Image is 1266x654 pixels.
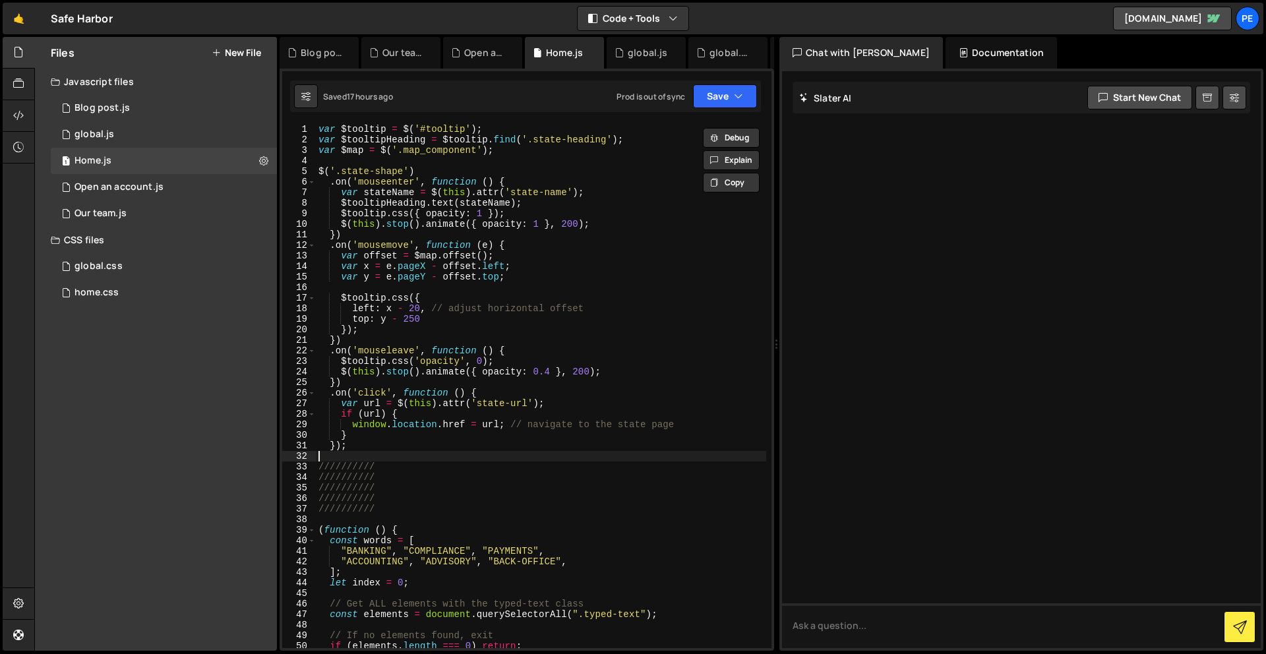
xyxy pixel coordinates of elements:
div: 16385/45046.js [51,200,277,227]
div: Open an account.js [75,181,164,193]
div: 41 [282,546,316,556]
div: Home.js [546,46,583,59]
div: 11 [282,229,316,240]
div: Safe Harbor [51,11,113,26]
div: 10 [282,219,316,229]
div: global.css [75,260,123,272]
div: global.js [628,46,667,59]
div: 33 [282,461,316,472]
div: Prod is out of sync [617,91,685,102]
div: 20 [282,324,316,335]
div: 16385/45146.css [51,280,277,306]
div: 37 [282,504,316,514]
div: 15 [282,272,316,282]
button: New File [212,47,261,58]
div: 18 [282,303,316,314]
div: 5 [282,166,316,177]
div: 40 [282,535,316,546]
button: Copy [703,173,760,193]
div: Home.js [75,155,111,167]
div: 16385/45328.css [51,253,277,280]
div: CSS files [35,227,277,253]
div: 17 [282,293,316,303]
div: 36 [282,493,316,504]
div: 46 [282,599,316,609]
button: Debug [703,128,760,148]
div: 9 [282,208,316,219]
div: 16 [282,282,316,293]
div: Blog post.js [75,102,130,114]
div: 45 [282,588,316,599]
div: 31 [282,440,316,451]
button: Start new chat [1087,86,1192,109]
div: Saved [323,91,393,102]
div: 29 [282,419,316,430]
div: 14 [282,261,316,272]
div: 6 [282,177,316,187]
div: 1 [282,124,316,134]
div: Chat with [PERSON_NAME] [779,37,943,69]
div: 3 [282,145,316,156]
span: 1 [62,157,70,167]
h2: Slater AI [799,92,852,104]
div: 8 [282,198,316,208]
div: home.css [75,287,119,299]
div: 44 [282,578,316,588]
a: Pe [1236,7,1259,30]
div: 26 [282,388,316,398]
button: Explain [703,150,760,170]
div: 38 [282,514,316,525]
div: Our team.js [75,208,127,220]
h2: Files [51,45,75,60]
div: 7 [282,187,316,198]
div: 17 hours ago [347,91,393,102]
div: 48 [282,620,316,630]
div: Javascript files [35,69,277,95]
div: global.css [709,46,752,59]
button: Code + Tools [578,7,688,30]
div: 2 [282,134,316,145]
div: 22 [282,345,316,356]
div: 4 [282,156,316,166]
div: Open an account.js [464,46,506,59]
div: Blog post.js [301,46,343,59]
div: 23 [282,356,316,367]
div: 34 [282,472,316,483]
div: 24 [282,367,316,377]
button: Save [693,84,757,108]
div: global.js [75,129,114,140]
div: 49 [282,630,316,641]
div: 16385/45865.js [51,95,277,121]
div: 47 [282,609,316,620]
div: 42 [282,556,316,567]
div: 28 [282,409,316,419]
div: 16385/45136.js [51,174,277,200]
a: 🤙 [3,3,35,34]
div: Documentation [946,37,1057,69]
div: 16385/44326.js [51,148,277,174]
div: 50 [282,641,316,651]
a: [DOMAIN_NAME] [1113,7,1232,30]
div: 39 [282,525,316,535]
div: 13 [282,251,316,261]
div: Our team.js [382,46,425,59]
div: 12 [282,240,316,251]
div: 27 [282,398,316,409]
div: 19 [282,314,316,324]
div: 21 [282,335,316,345]
div: 35 [282,483,316,493]
div: 32 [282,451,316,461]
div: 30 [282,430,316,440]
div: 43 [282,567,316,578]
div: 16385/45478.js [51,121,277,148]
div: 25 [282,377,316,388]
